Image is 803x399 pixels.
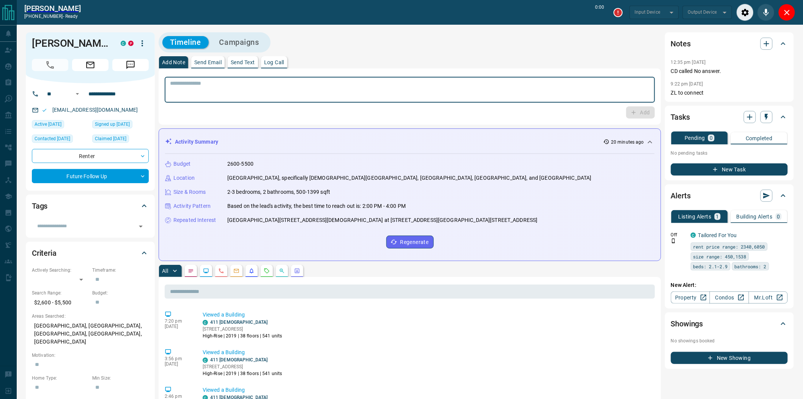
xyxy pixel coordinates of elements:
[679,214,712,219] p: Listing Alerts
[778,4,795,21] div: Close
[203,268,209,274] svg: Lead Browsing Activity
[671,190,691,202] h2: Alerts
[165,324,191,329] p: [DATE]
[203,326,282,332] p: [STREET_ADDRESS]
[173,202,211,210] p: Activity Pattern
[162,268,168,274] p: All
[173,174,195,182] p: Location
[112,59,149,71] span: Message
[227,188,330,196] p: 2-3 bedrooms, 2 bathrooms, 500-1399 sqft
[264,60,284,65] p: Log Call
[32,197,149,215] div: Tags
[671,352,788,364] button: New Showing
[24,4,81,13] a: [PERSON_NAME]
[757,4,775,21] div: Mute
[671,89,788,97] p: ZL to connect
[710,135,713,141] p: 0
[95,120,130,128] span: Signed up [DATE]
[92,120,149,131] div: Mon Nov 18 2024
[227,216,538,224] p: [GEOGRAPHIC_DATA][STREET_ADDRESS][DEMOGRAPHIC_DATA] at [STREET_ADDRESS][GEOGRAPHIC_DATA][STREET_A...
[165,361,191,367] p: [DATE]
[671,337,788,344] p: No showings booked
[42,108,47,113] svg: Email Valid
[92,135,149,145] div: Mon Nov 18 2024
[693,253,746,260] span: size range: 450,1538
[691,233,696,238] div: condos.ca
[188,268,194,274] svg: Notes
[162,60,185,65] p: Add Note
[671,35,788,53] div: Notes
[671,318,703,330] h2: Showings
[32,296,88,309] p: $2,600 - $5,500
[777,214,780,219] p: 0
[32,352,149,359] p: Motivation:
[35,120,61,128] span: Active [DATE]
[386,236,434,249] button: Regenerate
[73,89,82,98] button: Open
[203,332,282,339] p: High-Rise | 2019 | 38 floors | 541 units
[35,135,70,142] span: Contacted [DATE]
[32,313,149,320] p: Areas Searched:
[32,37,109,49] h1: [PERSON_NAME]
[32,169,149,183] div: Future Follow Up
[173,188,206,196] p: Size & Rooms
[162,36,209,49] button: Timeline
[279,268,285,274] svg: Opportunities
[737,214,773,219] p: Building Alerts
[175,138,218,146] p: Activity Summary
[294,268,300,274] svg: Agent Actions
[671,231,686,238] p: Off
[231,60,255,65] p: Send Text
[203,358,208,363] div: condos.ca
[671,60,706,65] p: 12:35 pm [DATE]
[32,120,88,131] div: Tue Aug 12 2025
[203,370,282,377] p: High-Rise | 2019 | 38 floors | 541 units
[735,263,767,270] span: bathrooms: 2
[671,187,788,205] div: Alerts
[203,348,652,356] p: Viewed a Building
[264,268,270,274] svg: Requests
[128,41,134,46] div: property.ca
[165,318,191,324] p: 7:20 pm
[194,60,222,65] p: Send Email
[671,315,788,333] div: Showings
[716,214,719,219] p: 1
[92,375,149,382] p: Min Size:
[32,59,68,71] span: Call
[737,4,754,21] div: Audio Settings
[671,281,788,289] p: New Alert:
[693,263,728,270] span: beds: 2.1-2.9
[693,243,765,250] span: rent price range: 2340,6050
[165,356,191,361] p: 3:56 pm
[698,232,737,238] a: Tailored For You
[135,221,146,232] button: Open
[92,267,149,274] p: Timeframe:
[32,267,88,274] p: Actively Searching:
[95,135,126,142] span: Claimed [DATE]
[671,163,788,176] button: New Task
[671,67,788,75] p: CD called No answer.
[32,135,88,145] div: Wed Dec 04 2024
[710,291,749,304] a: Condos
[671,147,788,159] p: No pending tasks
[746,136,773,141] p: Completed
[671,81,703,87] p: 9:22 pm [DATE]
[233,268,239,274] svg: Emails
[121,41,126,46] div: condos.ca
[32,200,47,212] h2: Tags
[595,4,605,21] p: 0:00
[227,202,406,210] p: Based on the lead's activity, the best time to reach out is: 2:00 PM - 4:00 PM
[671,108,788,126] div: Tasks
[165,394,191,399] p: 2:46 pm
[227,160,253,168] p: 2600-5500
[212,36,267,49] button: Campaigns
[203,363,282,370] p: [STREET_ADDRESS]
[173,216,216,224] p: Repeated Interest
[72,59,109,71] span: Email
[671,38,691,50] h2: Notes
[173,160,191,168] p: Budget
[32,290,88,296] p: Search Range:
[210,357,268,363] a: 411 [DEMOGRAPHIC_DATA]
[32,244,149,262] div: Criteria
